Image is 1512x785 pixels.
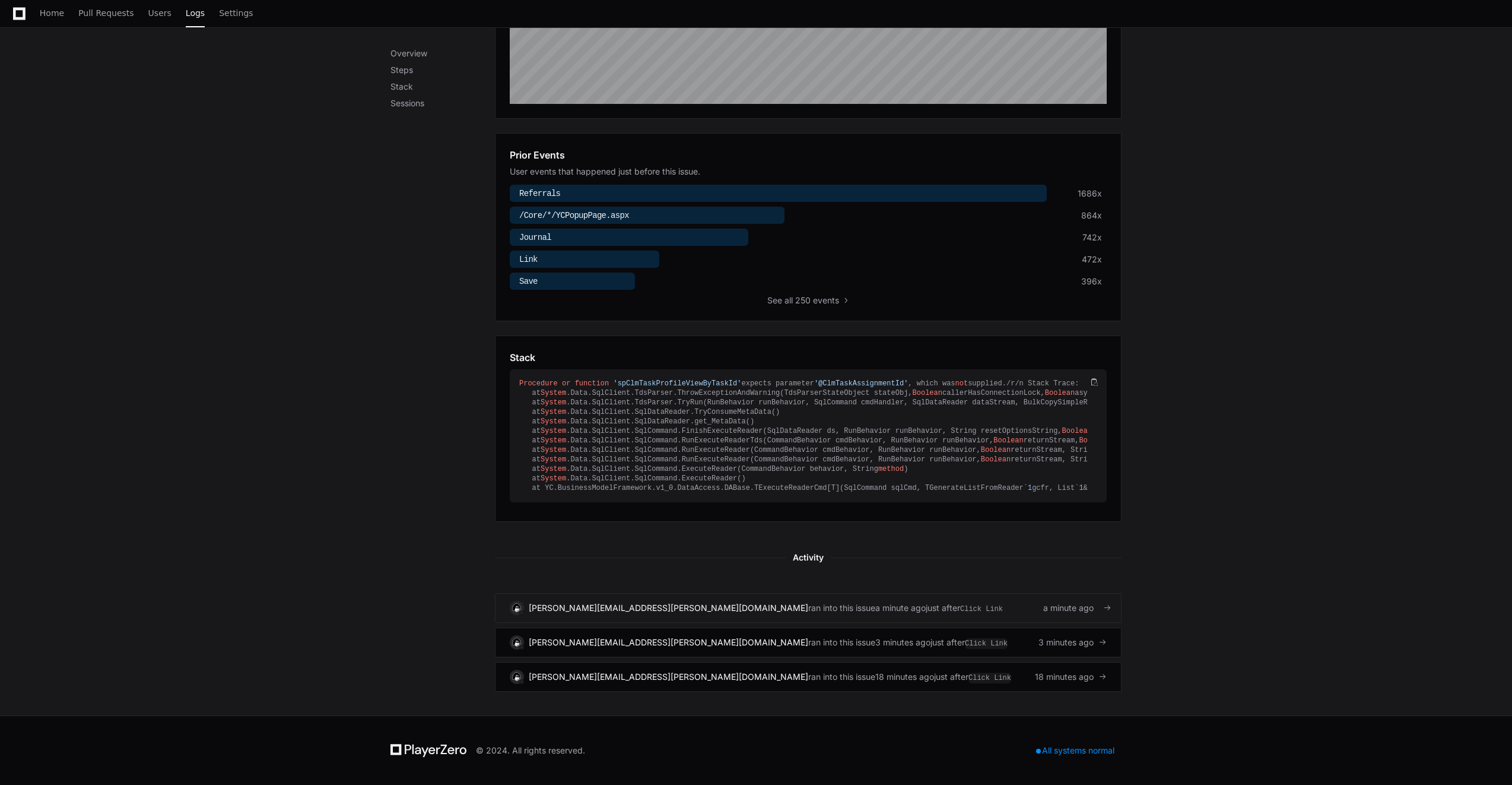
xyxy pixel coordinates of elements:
span: Boolean [981,455,1011,464]
div: expects parameter , which was supplied./r/n Stack Trace: at .Data.SqlClient.SqlConnection.OnError... [519,379,1088,493]
span: Boolean [981,446,1011,454]
span: ran into this issue [808,637,875,648]
div: 1686x [1078,188,1102,200]
a: [PERSON_NAME][EMAIL_ADDRESS][PERSON_NAME][DOMAIN_NAME]ran into this issue18 minutes agojust after... [495,662,1122,692]
div: User events that happened just before this issue. [510,166,1107,178]
span: Boolean [1062,427,1092,435]
span: Click Link [965,638,1008,649]
span: System [541,427,566,435]
a: [PERSON_NAME][EMAIL_ADDRESS][PERSON_NAME][DOMAIN_NAME]ran into this issue3 minutes agojust afterC... [495,628,1122,657]
span: Home [40,10,64,17]
span: method [878,465,904,473]
span: 18 minutes ago [1035,671,1094,683]
span: 3 minutes ago [1038,637,1094,648]
h1: Prior Events [510,148,565,162]
span: Journal [519,233,551,242]
span: /Core/*/YCPopupPage.aspx [519,211,629,220]
div: 472x [1082,254,1102,265]
span: System [541,417,566,426]
span: System [541,389,566,397]
span: Referrals [519,189,560,198]
span: or [562,379,570,388]
span: ran into this issue [808,602,875,614]
p: Overview [390,48,495,59]
span: System [541,455,566,464]
span: Click Link [960,604,1003,615]
span: not [955,379,968,388]
div: 3 minutes ago [875,637,930,648]
span: 'spClmTaskProfileViewByTaskId' [613,379,741,388]
span: Settings [219,10,253,17]
button: Seeall 250 events [767,295,850,306]
div: 742x [1082,232,1102,243]
p: Steps [390,64,495,76]
span: System [541,446,566,454]
span: Boolean [913,389,942,397]
span: Activity [786,550,831,565]
span: Users [148,10,171,17]
a: [PERSON_NAME][EMAIL_ADDRESS][PERSON_NAME][DOMAIN_NAME]ran into this issuea minute agojust afterCl... [495,593,1122,623]
span: Logs [186,10,205,17]
span: 1 [1028,484,1032,492]
span: Boolean [1045,389,1075,397]
div: a minute ago [875,602,926,614]
span: function [575,379,609,388]
span: System [541,398,566,407]
span: Click Link [968,673,1011,683]
a: [PERSON_NAME][EMAIL_ADDRESS][PERSON_NAME][DOMAIN_NAME] [529,603,808,613]
span: ran into this issue [808,671,875,683]
span: Procedure [519,379,558,388]
span: 1 [1079,484,1083,492]
div: © 2024. All rights reserved. [476,745,585,756]
span: Pull Requests [78,10,134,17]
a: [PERSON_NAME][EMAIL_ADDRESS][PERSON_NAME][DOMAIN_NAME] [529,637,808,647]
span: System [541,474,566,483]
span: System [541,408,566,416]
p: Stack [390,81,495,93]
span: Save [519,277,538,286]
span: See [767,295,782,306]
span: a minute ago [1043,602,1094,614]
span: System [541,436,566,445]
div: 18 minutes ago [875,671,934,683]
div: just after [930,637,1008,648]
span: Boolean [993,436,1023,445]
span: Link [519,255,538,264]
div: All systems normal [1029,742,1122,759]
h1: Stack [510,350,535,365]
span: System [541,465,566,473]
app-pz-page-link-header: Stack [510,350,1107,365]
div: just after [926,602,1003,614]
div: 864x [1081,210,1102,221]
img: 15.svg [511,637,522,648]
img: 15.svg [511,602,522,613]
span: '@ClmTaskAssignmentId' [814,379,908,388]
div: just after [934,671,1011,683]
p: Sessions [390,97,495,109]
img: 15.svg [511,671,522,682]
a: [PERSON_NAME][EMAIL_ADDRESS][PERSON_NAME][DOMAIN_NAME] [529,672,808,682]
div: 396x [1081,276,1102,287]
span: all 250 events [784,295,839,306]
span: Boolean [1079,436,1108,445]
